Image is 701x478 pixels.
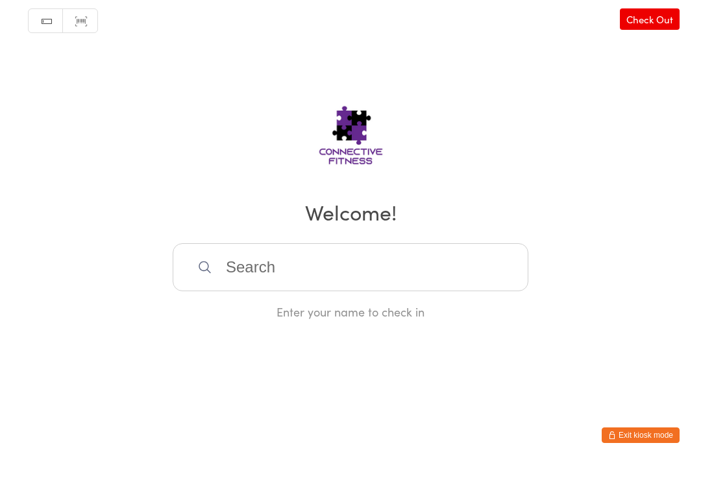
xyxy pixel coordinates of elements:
[173,257,528,305] input: Search
[278,95,424,193] img: Connective Fitness
[602,441,680,457] button: Exit kiosk mode
[13,211,688,240] h2: Welcome!
[173,317,528,333] div: Enter your name to check in
[620,22,680,43] a: Check Out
